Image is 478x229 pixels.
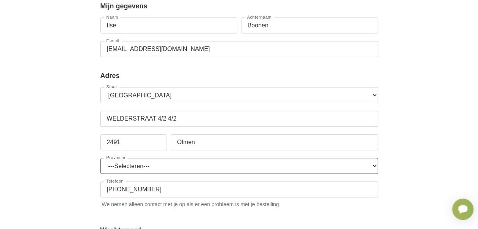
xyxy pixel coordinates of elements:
legend: Adres [100,71,378,81]
label: Naam [104,15,121,19]
input: Stad [171,134,378,150]
input: Achternaam [241,17,378,33]
label: E-mail [104,39,122,43]
input: Telefoon [100,181,378,197]
label: Achternaam [245,15,274,19]
input: Adres [100,111,378,127]
legend: Mijn gegevens [100,1,378,11]
input: Naam [100,17,237,33]
iframe: Smartsupp widget button [452,199,473,220]
label: Telefoon [104,179,126,183]
input: E-mail [100,41,378,57]
label: Provincie [104,156,128,160]
label: Staat [104,85,119,89]
small: We nemen alleen contact met je op als er een probleem is met je bestelling [100,199,378,208]
input: Postcode [100,134,167,150]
